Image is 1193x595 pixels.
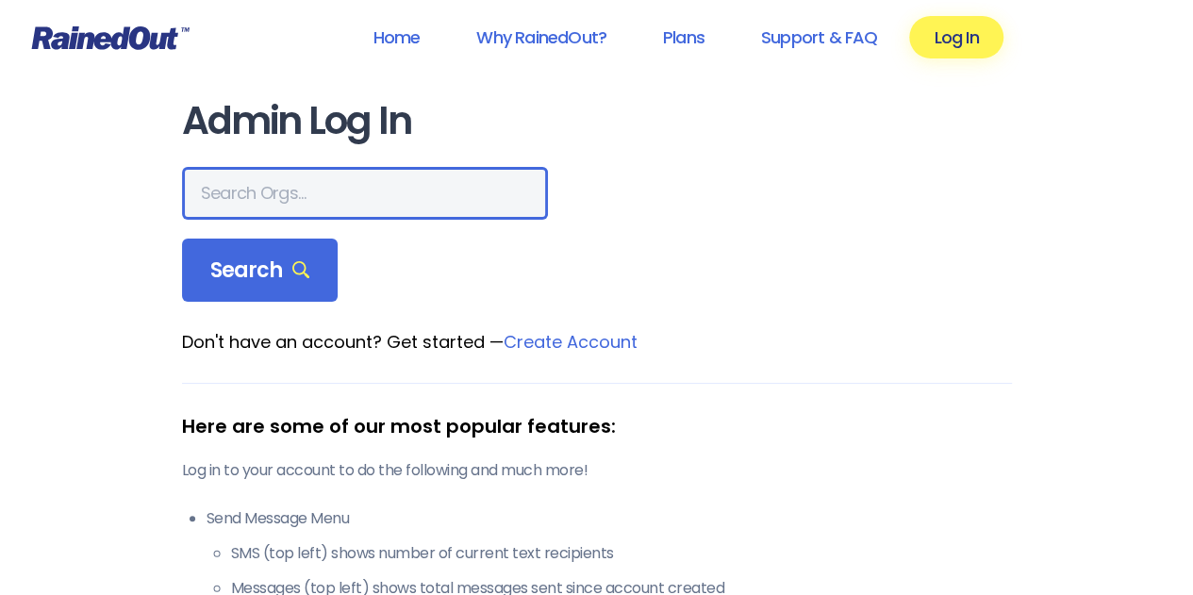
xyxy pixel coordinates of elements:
input: Search Orgs… [182,167,548,220]
a: Why RainedOut? [452,16,631,58]
h1: Admin Log In [182,100,1012,142]
a: Log In [909,16,1002,58]
a: Create Account [504,330,638,354]
div: Search [182,239,339,303]
a: Plans [638,16,729,58]
li: SMS (top left) shows number of current text recipients [231,542,1012,565]
a: Support & FAQ [737,16,902,58]
a: Home [348,16,444,58]
p: Log in to your account to do the following and much more! [182,459,1012,482]
div: Here are some of our most popular features: [182,412,1012,440]
span: Search [210,257,310,284]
